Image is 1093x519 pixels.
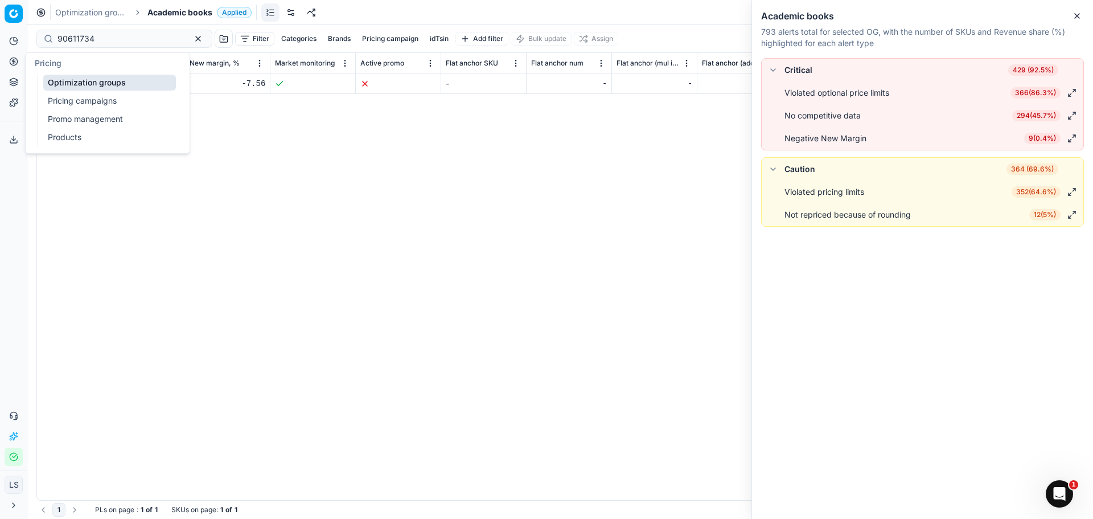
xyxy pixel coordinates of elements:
[277,32,321,46] button: Categories
[425,32,453,46] button: idTsin
[784,186,864,198] div: Violated pricing limits
[784,133,866,144] div: Negative New Margin
[235,32,274,46] button: Filter
[784,164,815,175] div: Caution
[1012,110,1061,121] span: 294 ( 45.7% )
[784,64,812,76] div: Critical
[574,32,618,46] button: Assign
[511,32,572,46] button: Bulk update
[141,505,143,514] strong: 1
[57,33,182,44] input: Search by SKU or title
[52,503,65,517] button: 1
[617,59,681,68] span: Flat anchor (mul idx)
[275,59,335,68] span: Market monitoring
[35,58,61,68] span: Pricing
[761,9,1084,23] h2: Academic books
[146,505,153,514] strong: of
[43,129,176,145] a: Products
[155,505,158,514] strong: 1
[446,59,498,68] span: Flat anchor SKU
[55,7,252,18] nav: breadcrumb
[446,78,521,89] div: -
[36,503,81,517] nav: pagination
[95,505,158,514] div: :
[190,78,265,89] div: -7.56
[617,78,692,89] div: -
[358,32,423,46] button: Pricing campaign
[784,110,861,121] div: No competitive data
[147,7,252,18] span: Academic booksApplied
[217,7,252,18] span: Applied
[323,32,355,46] button: Brands
[531,78,607,89] div: -
[220,505,223,514] strong: 1
[43,93,176,109] a: Pricing campaigns
[95,505,134,514] span: PLs on page
[190,59,240,68] span: New margin, %
[225,505,232,514] strong: of
[702,78,778,89] div: -
[43,75,176,91] a: Optimization groups
[1024,133,1061,144] span: 9 ( 0.4% )
[1008,64,1058,76] span: 429 (92.5%)
[360,59,404,68] span: Active promo
[531,59,584,68] span: Flat anchor num
[1029,209,1061,220] span: 12 ( 5% )
[5,476,22,493] span: LS
[171,505,218,514] span: SKUs on page :
[147,7,212,18] span: Academic books
[68,503,81,517] button: Go to next page
[235,505,237,514] strong: 1
[1069,480,1078,489] span: 1
[761,26,1084,49] p: 793 alerts total for selected OG, with the number of SKUs and Revenue share (%) highlighted for e...
[43,111,176,127] a: Promo management
[784,87,889,99] div: Violated optional price limits
[784,209,911,220] div: Not repriced because of rounding
[1012,186,1061,198] span: 352 ( 64.6% )
[702,59,766,68] span: Flat anchor (add idx)
[455,32,508,46] button: Add filter
[36,503,50,517] button: Go to previous page
[1006,164,1058,175] span: 364 (69.6%)
[5,476,23,494] button: LS
[55,7,128,18] a: Optimization groups
[1046,480,1073,508] iframe: Intercom live chat
[1010,87,1061,99] span: 366 ( 86.3% )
